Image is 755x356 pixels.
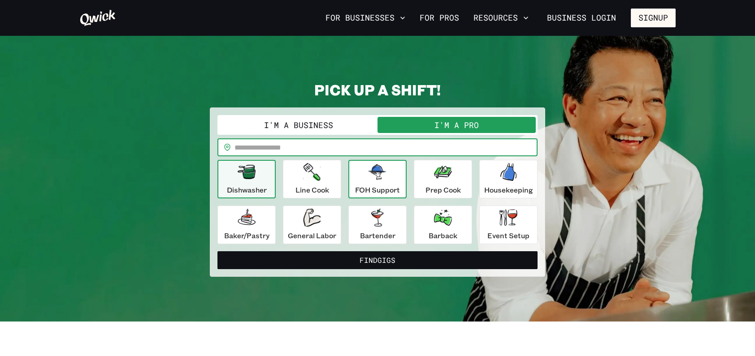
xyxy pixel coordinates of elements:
[414,160,472,198] button: Prep Cook
[487,230,529,241] p: Event Setup
[377,117,536,133] button: I'm a Pro
[227,184,267,195] p: Dishwasher
[429,230,457,241] p: Barback
[484,184,533,195] p: Housekeeping
[416,10,463,26] a: For Pros
[217,206,276,244] button: Baker/Pastry
[210,81,545,99] h2: PICK UP A SHIFT!
[470,10,532,26] button: Resources
[283,206,341,244] button: General Labor
[539,9,624,27] a: Business Login
[348,160,407,198] button: FOH Support
[217,160,276,198] button: Dishwasher
[283,160,341,198] button: Line Cook
[425,184,461,195] p: Prep Cook
[348,206,407,244] button: Bartender
[355,184,400,195] p: FOH Support
[479,160,538,198] button: Housekeeping
[288,230,336,241] p: General Labor
[631,9,676,27] button: Signup
[360,230,395,241] p: Bartender
[414,206,472,244] button: Barback
[217,251,538,269] button: FindGigs
[219,117,377,133] button: I'm a Business
[295,184,329,195] p: Line Cook
[479,206,538,244] button: Event Setup
[224,230,269,241] p: Baker/Pastry
[322,10,409,26] button: For Businesses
